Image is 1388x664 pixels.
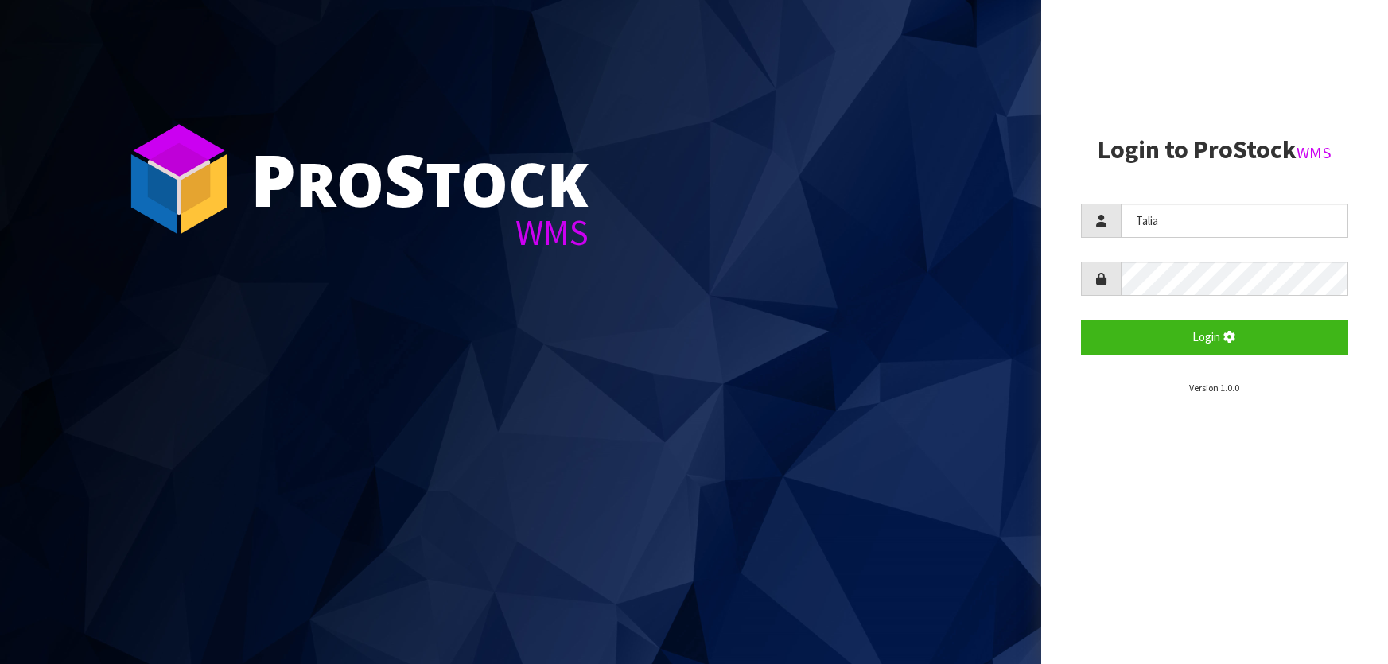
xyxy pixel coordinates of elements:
img: ProStock Cube [119,119,239,239]
div: WMS [251,215,589,250]
input: Username [1121,204,1348,238]
h2: Login to ProStock [1081,136,1348,164]
small: Version 1.0.0 [1189,382,1239,394]
small: WMS [1297,142,1332,163]
span: S [384,130,426,227]
div: ro tock [251,143,589,215]
button: Login [1081,320,1348,354]
span: P [251,130,296,227]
